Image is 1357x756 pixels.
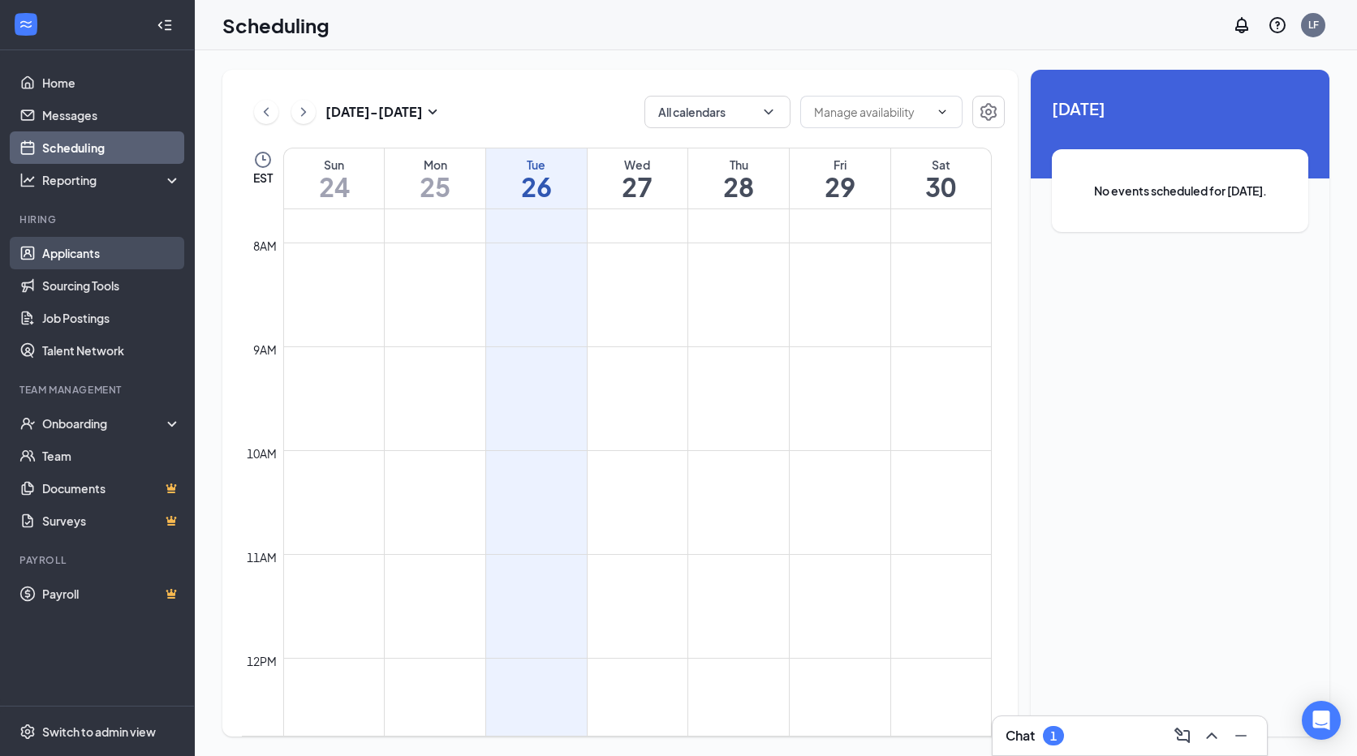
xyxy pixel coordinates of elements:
[19,415,36,432] svg: UserCheck
[284,157,384,173] div: Sun
[1050,729,1057,743] div: 1
[644,96,791,128] button: All calendarsChevronDown
[243,548,280,566] div: 11am
[42,505,181,537] a: SurveysCrown
[1231,726,1251,745] svg: Minimize
[42,415,167,432] div: Onboarding
[291,100,316,124] button: ChevronRight
[1052,96,1308,121] span: [DATE]
[42,578,181,610] a: PayrollCrown
[42,472,181,505] a: DocumentsCrown
[1173,726,1192,745] svg: ComposeMessage
[42,172,182,188] div: Reporting
[760,104,777,120] svg: ChevronDown
[1302,701,1341,740] div: Open Intercom Messenger
[42,302,181,334] a: Job Postings
[423,102,442,122] svg: SmallChevronDown
[936,105,949,118] svg: ChevronDown
[891,148,991,208] a: August 30, 2025
[790,148,890,208] a: August 29, 2025
[157,17,173,33] svg: Collapse
[18,16,34,32] svg: WorkstreamLogo
[486,173,587,200] h1: 26
[258,102,274,122] svg: ChevronLeft
[42,67,181,99] a: Home
[814,103,929,121] input: Manage availability
[972,96,1005,128] button: Settings
[1084,182,1276,200] span: No events scheduled for [DATE].
[790,173,890,200] h1: 29
[254,100,278,124] button: ChevronLeft
[979,102,998,122] svg: Settings
[1006,727,1035,745] h3: Chat
[588,157,688,173] div: Wed
[588,173,688,200] h1: 27
[284,148,384,208] a: August 24, 2025
[250,237,280,255] div: 8am
[222,11,330,39] h1: Scheduling
[42,334,181,367] a: Talent Network
[42,269,181,302] a: Sourcing Tools
[1228,723,1254,749] button: Minimize
[688,148,789,208] a: August 28, 2025
[19,172,36,188] svg: Analysis
[250,341,280,359] div: 9am
[891,173,991,200] h1: 30
[1308,18,1319,32] div: LF
[588,148,688,208] a: August 27, 2025
[385,173,485,200] h1: 25
[42,99,181,131] a: Messages
[42,237,181,269] a: Applicants
[253,150,273,170] svg: Clock
[42,440,181,472] a: Team
[19,724,36,740] svg: Settings
[688,173,789,200] h1: 28
[295,102,312,122] svg: ChevronRight
[1170,723,1195,749] button: ComposeMessage
[19,383,178,397] div: Team Management
[42,724,156,740] div: Switch to admin view
[688,157,789,173] div: Thu
[42,131,181,164] a: Scheduling
[891,157,991,173] div: Sat
[253,170,273,186] span: EST
[790,157,890,173] div: Fri
[325,103,423,121] h3: [DATE] - [DATE]
[486,157,587,173] div: Tue
[19,213,178,226] div: Hiring
[385,157,485,173] div: Mon
[486,148,587,208] a: August 26, 2025
[1232,15,1251,35] svg: Notifications
[385,148,485,208] a: August 25, 2025
[1202,726,1221,745] svg: ChevronUp
[243,445,280,462] div: 10am
[1199,723,1225,749] button: ChevronUp
[284,173,384,200] h1: 24
[1268,15,1287,35] svg: QuestionInfo
[19,553,178,567] div: Payroll
[243,652,280,670] div: 12pm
